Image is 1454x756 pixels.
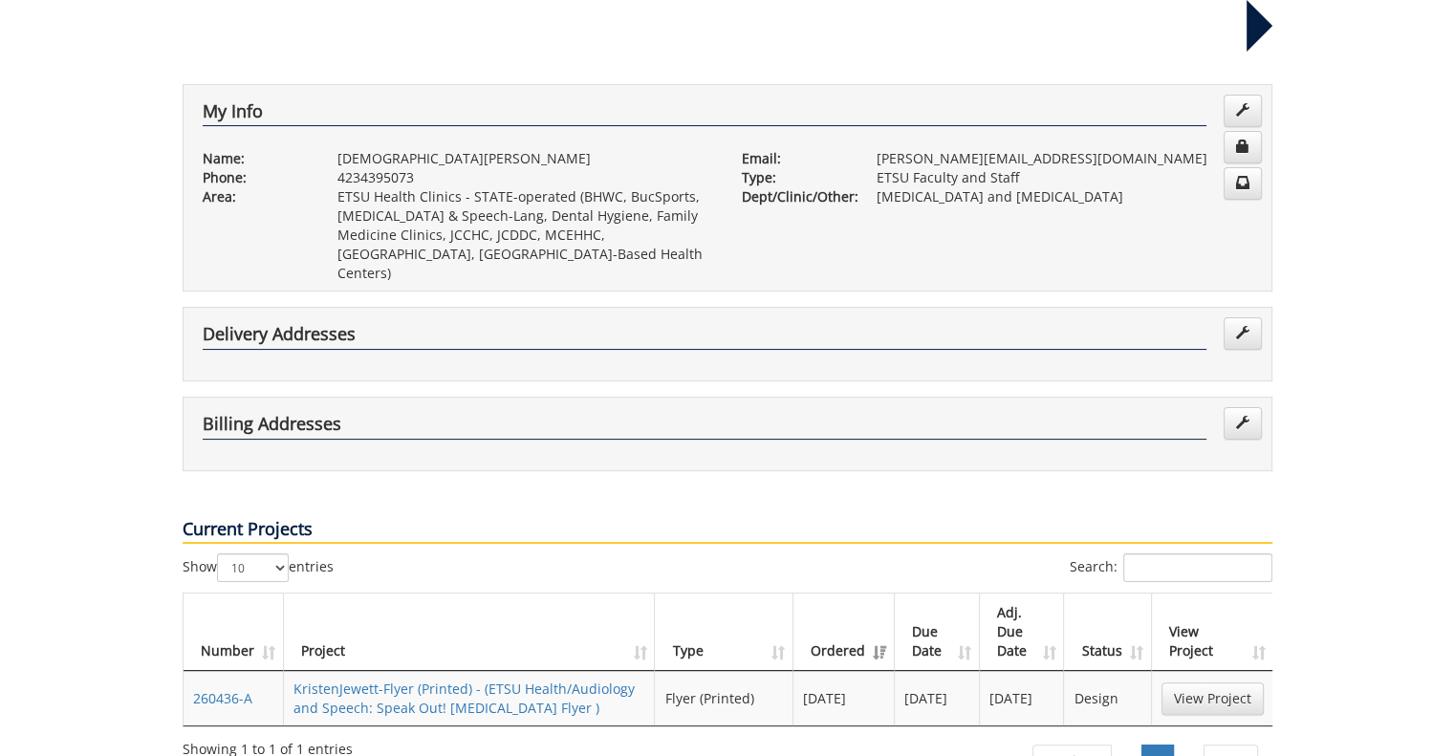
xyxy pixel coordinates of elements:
[293,680,635,717] a: KristenJewett-Flyer (Printed) - (ETSU Health/Audiology and Speech: Speak Out! [MEDICAL_DATA] Flyer )
[203,415,1206,440] h4: Billing Addresses
[742,168,848,187] p: Type:
[742,187,848,206] p: Dept/Clinic/Other:
[337,149,713,168] p: [DEMOGRAPHIC_DATA][PERSON_NAME]
[1161,682,1264,715] a: View Project
[183,553,334,582] label: Show entries
[655,671,793,725] td: Flyer (Printed)
[203,102,1206,127] h4: My Info
[895,671,980,725] td: [DATE]
[980,671,1065,725] td: [DATE]
[1224,95,1262,127] a: Edit Info
[1224,131,1262,163] a: Change Password
[203,149,309,168] p: Name:
[1070,553,1272,582] label: Search:
[1224,407,1262,440] a: Edit Addresses
[1123,553,1272,582] input: Search:
[337,187,713,283] p: ETSU Health Clinics - STATE-operated (BHWC, BucSports, [MEDICAL_DATA] & Speech-Lang, Dental Hygie...
[1064,671,1151,725] td: Design
[203,325,1206,350] h4: Delivery Addresses
[1064,594,1151,671] th: Status: activate to sort column ascending
[877,168,1252,187] p: ETSU Faculty and Staff
[184,594,284,671] th: Number: activate to sort column ascending
[793,594,895,671] th: Ordered: activate to sort column ascending
[980,594,1065,671] th: Adj. Due Date: activate to sort column ascending
[1224,167,1262,200] a: Change Communication Preferences
[877,187,1252,206] p: [MEDICAL_DATA] and [MEDICAL_DATA]
[193,689,252,707] a: 260436-A
[203,187,309,206] p: Area:
[337,168,713,187] p: 4234395073
[793,671,895,725] td: [DATE]
[655,594,793,671] th: Type: activate to sort column ascending
[1152,594,1273,671] th: View Project: activate to sort column ascending
[742,149,848,168] p: Email:
[217,553,289,582] select: Showentries
[1224,317,1262,350] a: Edit Addresses
[203,168,309,187] p: Phone:
[284,594,656,671] th: Project: activate to sort column ascending
[183,517,1272,544] p: Current Projects
[877,149,1252,168] p: [PERSON_NAME][EMAIL_ADDRESS][DOMAIN_NAME]
[895,594,980,671] th: Due Date: activate to sort column ascending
